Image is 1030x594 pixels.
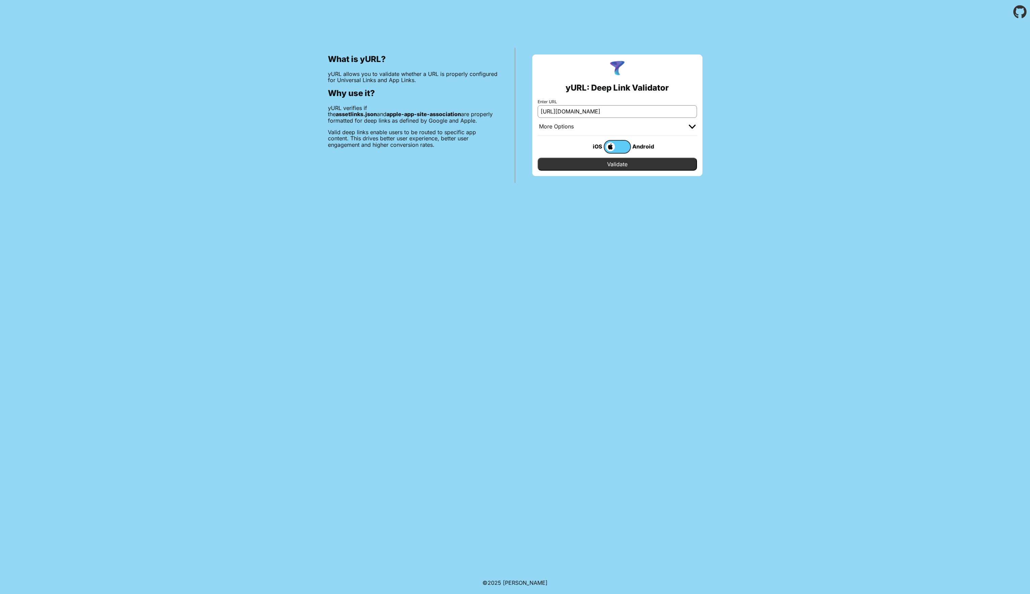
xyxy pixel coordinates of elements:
img: chevron [689,125,696,129]
div: Android [631,142,658,151]
h2: What is yURL? [328,54,498,64]
footer: © [482,572,548,594]
p: Valid deep links enable users to be routed to specific app content. This drives better user exper... [328,129,498,148]
input: e.g. https://app.chayev.com/xyx [538,105,697,118]
b: apple-app-site-association [386,111,461,118]
h2: yURL: Deep Link Validator [566,83,669,93]
p: yURL verifies if the and are properly formatted for deep links as defined by Google and Apple. [328,105,498,124]
img: yURL Logo [608,60,626,78]
input: Validate [538,158,697,171]
a: Michael Ibragimchayev's Personal Site [503,579,548,586]
h2: Why use it? [328,89,498,98]
div: More Options [539,123,574,130]
b: assetlinks.json [336,111,377,118]
label: Enter URL [538,99,697,104]
p: yURL allows you to validate whether a URL is properly configured for Universal Links and App Links. [328,71,498,83]
span: 2025 [488,579,501,586]
div: iOS [576,142,604,151]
